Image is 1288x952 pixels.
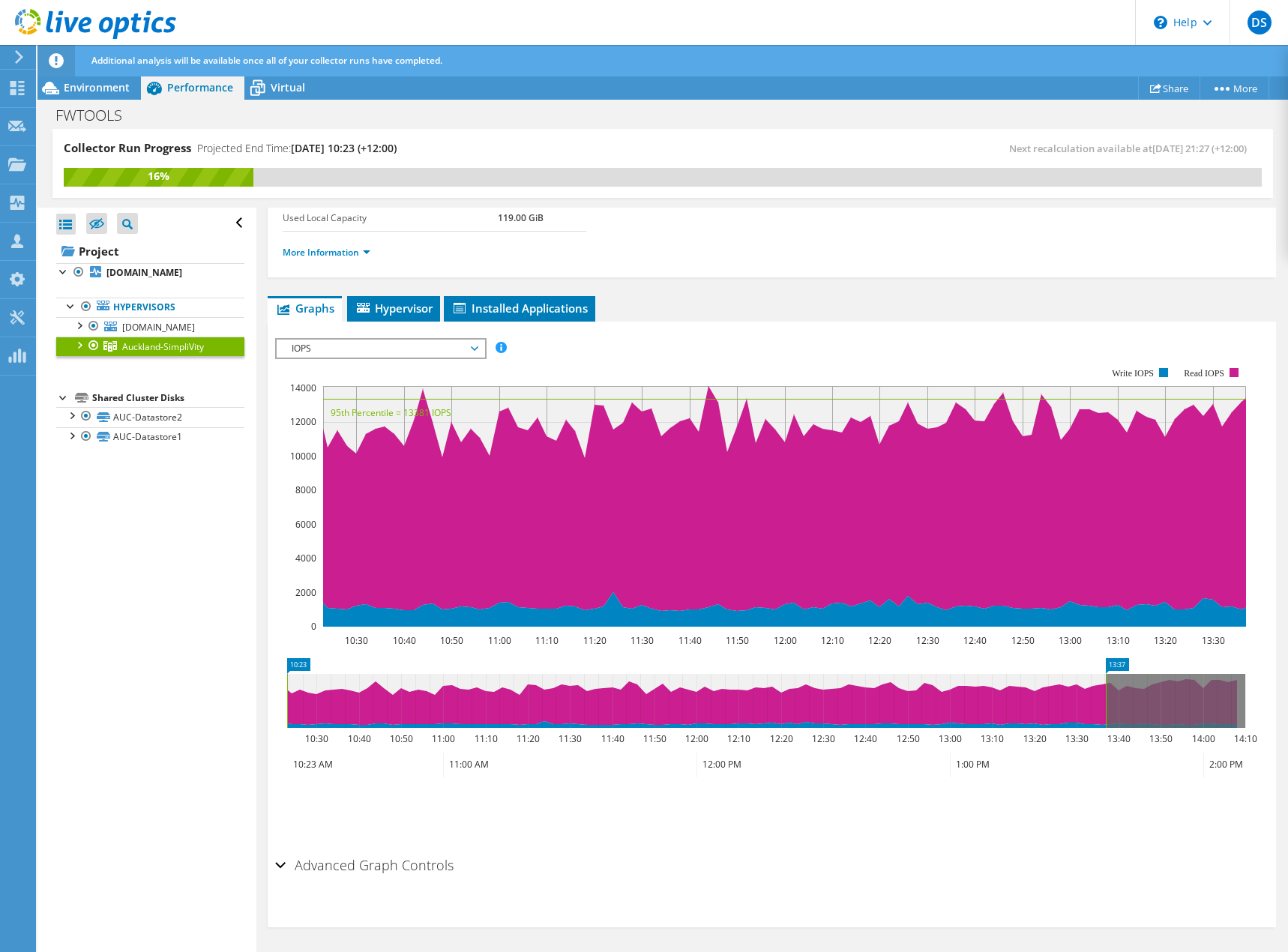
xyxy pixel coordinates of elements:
text: 4000 [295,552,316,564]
text: 11:40 [678,634,701,647]
span: Next recalculation available at [1009,142,1254,155]
text: 12:20 [867,634,891,647]
text: 12:10 [726,732,750,745]
div: 16% [64,168,253,184]
a: More Information [283,246,370,259]
text: 13:20 [1023,732,1046,745]
text: 8000 [295,483,316,496]
text: 11:50 [725,634,748,647]
text: 12:30 [915,634,939,647]
text: 12:10 [820,634,843,647]
text: 11:10 [474,732,497,745]
span: Graphs [275,301,334,316]
text: 10000 [290,450,316,463]
text: 11:20 [516,732,539,745]
text: 14000 [290,382,316,394]
text: 13:00 [1058,634,1081,647]
text: 12:00 [684,732,708,745]
text: 11:30 [630,634,653,647]
b: [DOMAIN_NAME] [106,266,182,279]
a: [DOMAIN_NAME] [56,263,244,283]
a: Auckland-SimpliVity [56,337,244,356]
span: Hypervisor [355,301,433,316]
span: DS [1248,10,1272,34]
text: 12:50 [896,732,919,745]
text: 0 [311,620,316,633]
text: 10:40 [347,732,370,745]
h2: Advanced Graph Controls [275,850,454,880]
a: Share [1138,76,1200,100]
text: 13:30 [1065,732,1088,745]
text: 12:40 [963,634,986,647]
text: 10:30 [304,732,328,745]
h1: FWTOOLS [49,107,145,124]
b: 119.00 GiB [498,211,544,224]
a: AUC-Datastore1 [56,427,244,447]
a: AUC-Datastore2 [56,407,244,427]
span: Installed Applications [451,301,588,316]
h4: Projected End Time: [197,140,397,157]
a: More [1200,76,1269,100]
span: IOPS [284,340,477,358]
text: 11:50 [643,732,666,745]
text: 10:50 [389,732,412,745]
text: 12000 [290,415,316,428]
text: 14:10 [1233,732,1257,745]
text: 13:10 [1106,634,1129,647]
div: Shared Cluster Disks [92,389,244,407]
text: 12:20 [769,732,792,745]
text: 13:50 [1149,732,1172,745]
text: 13:30 [1201,634,1224,647]
text: 11:10 [535,634,558,647]
text: 10:50 [439,634,463,647]
a: [DOMAIN_NAME] [56,317,244,337]
text: 11:20 [583,634,606,647]
span: Virtual [271,80,305,94]
text: Read IOPS [1184,368,1224,379]
label: Used Local Capacity [283,211,498,226]
span: [DOMAIN_NAME] [122,321,195,334]
text: 13:20 [1153,634,1176,647]
span: Environment [64,80,130,94]
text: 95th Percentile = 13381 IOPS [331,406,451,419]
text: Write IOPS [1112,368,1154,379]
text: 11:00 [431,732,454,745]
text: 11:40 [601,732,624,745]
text: 14:00 [1191,732,1215,745]
span: Performance [167,80,233,94]
text: 13:10 [980,732,1003,745]
a: Hypervisors [56,298,244,317]
span: Auckland-SimpliVity [122,340,204,353]
text: 11:00 [487,634,511,647]
text: 13:00 [938,732,961,745]
text: 6000 [295,518,316,531]
span: [DATE] 21:27 (+12:00) [1152,142,1247,155]
text: 10:40 [392,634,415,647]
text: 11:30 [558,732,581,745]
a: Project [56,239,244,263]
span: Additional analysis will be available once all of your collector runs have completed. [91,54,442,67]
svg: \n [1154,16,1167,29]
text: 10:30 [344,634,367,647]
text: 2000 [295,586,316,599]
span: [DATE] 10:23 (+12:00) [291,141,397,155]
text: 12:00 [773,634,796,647]
text: 12:40 [853,732,876,745]
text: 12:50 [1011,634,1034,647]
text: 13:40 [1107,732,1130,745]
text: 12:30 [811,732,834,745]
